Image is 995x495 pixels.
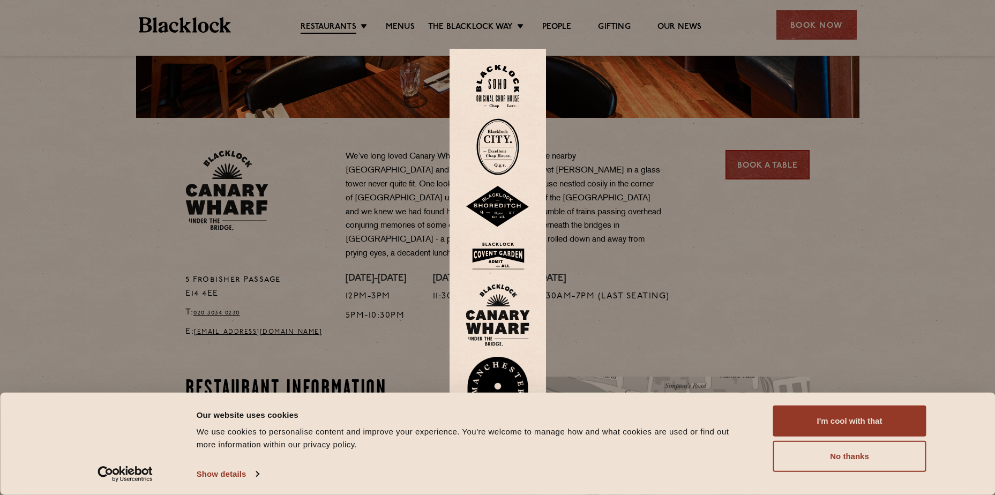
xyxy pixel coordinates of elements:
button: No thanks [773,441,926,472]
img: Shoreditch-stamp-v2-default.svg [466,186,530,228]
img: BL_Manchester_Logo-bleed.png [466,357,530,431]
img: BLA_1470_CoventGarden_Website_Solid.svg [466,238,530,273]
div: Our website uses cookies [197,408,749,421]
img: Soho-stamp-default.svg [476,65,519,108]
img: City-stamp-default.svg [476,118,519,175]
div: We use cookies to personalise content and improve your experience. You're welcome to manage how a... [197,425,749,451]
a: Usercentrics Cookiebot - opens in a new window [78,466,172,482]
a: Show details [197,466,259,482]
button: I'm cool with that [773,406,926,437]
img: BL_CW_Logo_Website.svg [466,284,530,346]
